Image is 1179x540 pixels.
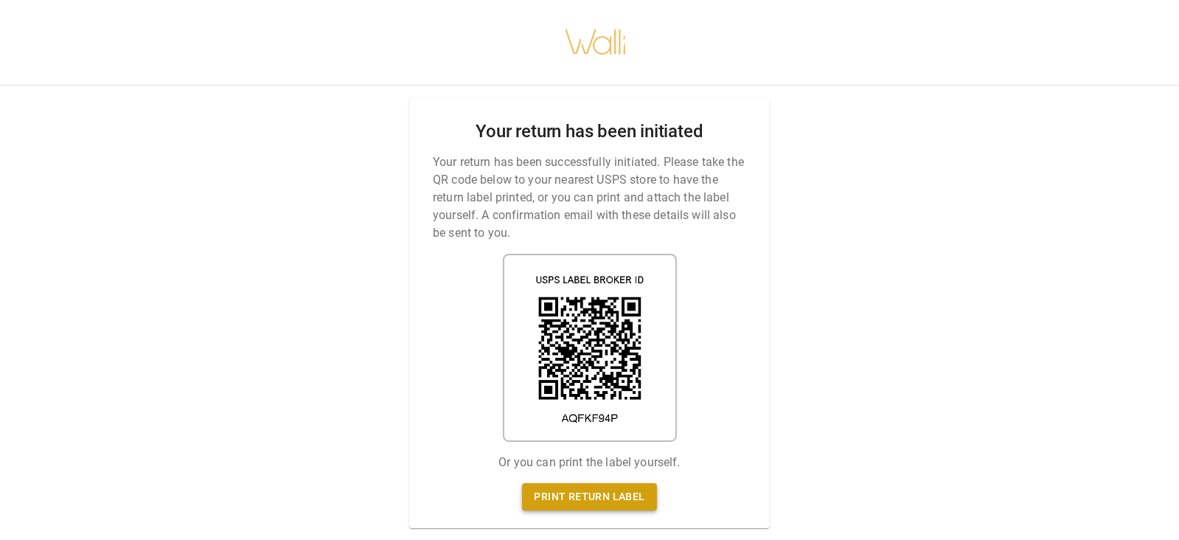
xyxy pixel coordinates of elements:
h2: Your return has been initiated [476,121,703,142]
img: shipping label qr code [503,254,677,442]
p: Or you can print the label yourself. [498,454,680,471]
img: walli-inc.myshopify.com [564,10,627,74]
p: Your return has been successfully initiated. Please take the QR code below to your nearest USPS s... [433,153,746,242]
a: Print return label [522,483,656,510]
